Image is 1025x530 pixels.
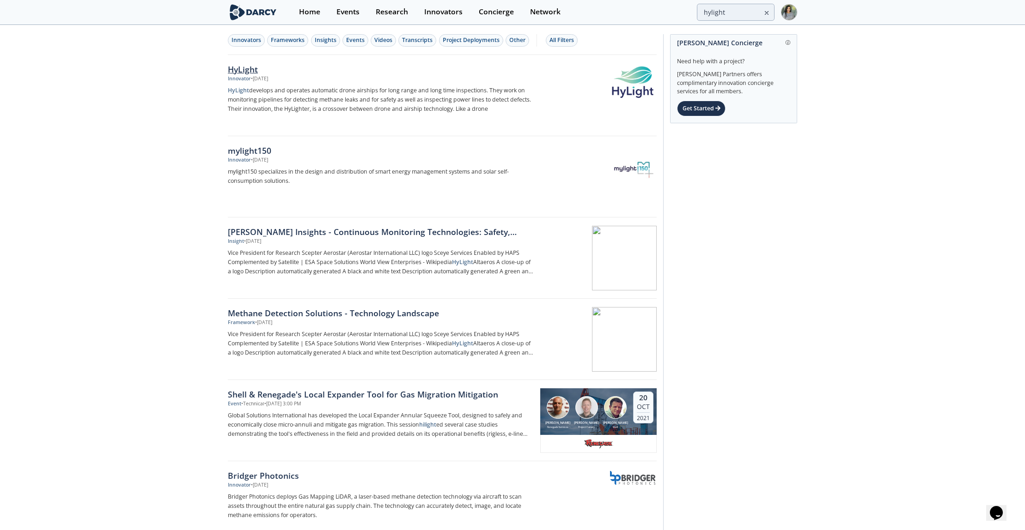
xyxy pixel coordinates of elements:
img: Randy Evans [547,396,569,419]
strong: HyLight [452,339,473,347]
div: HyLight [228,63,534,75]
a: mylight150 Innovator •[DATE] mylight150 specializes in the design and distribution of smart energ... [228,136,657,217]
div: Home [299,8,320,16]
div: Network [530,8,561,16]
div: Innovator [228,482,251,489]
img: Profile [781,4,797,20]
div: Get Started [677,101,726,116]
a: Shell & Renegade's Local Expander Tool for Gas Migration Mitigation Event •Technical•[DATE] 3:00 ... [228,380,657,461]
div: Concierge [479,8,514,16]
div: [PERSON_NAME] [572,421,601,426]
img: mylight150 [610,146,655,191]
strong: HyLight [452,258,473,266]
div: • [DATE] [255,319,272,326]
div: All Filters [549,36,574,44]
button: Frameworks [267,34,308,47]
div: [PERSON_NAME] [543,421,572,426]
div: Frameworks [271,36,305,44]
div: Videos [374,36,392,44]
a: Methane Detection Solutions - Technology Landscape Framework •[DATE] Vice President for Research ... [228,299,657,380]
div: mylight150 [228,145,534,157]
button: Videos [371,34,396,47]
div: • [DATE] [244,238,261,245]
div: 20 [637,393,650,403]
iframe: chat widget [986,493,1016,521]
div: Other [509,36,525,44]
p: Vice President for Research Scepter Aerostar (Aerostar International LLC) logo Sceye Services Ena... [228,248,534,276]
div: • [DATE] [251,157,268,164]
p: mylight150 specializes in the design and distribution of smart energy management systems and sola... [228,167,534,186]
div: Innovator [228,157,251,164]
button: Other [506,34,529,47]
div: Methane Detection Solutions - Technology Landscape [228,307,534,319]
p: Vice President for Research Scepter Aerostar (Aerostar International LLC) logo Sceye Services Ena... [228,330,534,357]
img: Bridger Photonics [610,471,655,484]
div: Innovators [424,8,463,16]
div: Shell & Renegade's Local Expander Tool for Gas Migration Mitigation [228,388,534,400]
div: Insights [315,36,336,44]
strong: hilight [419,421,436,428]
div: Research [376,8,408,16]
strong: HyLight [228,86,249,94]
img: logo-wide.svg [228,4,278,20]
div: Oct [637,403,650,411]
div: Innovator [228,75,251,83]
div: • [DATE] [251,482,268,489]
input: Advanced Search [697,4,775,21]
button: Innovators [228,34,265,47]
div: [PERSON_NAME] Concierge [677,35,790,51]
img: 1631822184403-renegade%20logo%20new.png [583,438,614,449]
img: HyLight [610,65,655,99]
button: Insights [311,34,340,47]
div: Project Deployments [443,36,500,44]
div: Events [346,36,365,44]
img: information.svg [786,40,791,45]
div: Event [228,400,241,408]
div: [PERSON_NAME] Insights - Continuous Monitoring Technologies: Safety, Accuracy, and Reliability [228,226,534,238]
div: Shell [601,425,630,429]
div: Renegade Services [543,425,572,429]
button: Events [342,34,368,47]
div: Framework [228,319,255,326]
div: Insight [228,238,244,245]
a: HyLight Innovator •[DATE] HyLightdevelops and operates automatic drone airships for long range an... [228,55,657,136]
p: Bridger Photonics deploys Gas Mapping LiDAR, a laser-based methane detection technology via aircr... [228,492,534,520]
p: develops and operates automatic drone airships for long range and long time inspections. They wor... [228,86,534,114]
div: Need help with a project? [677,51,790,66]
button: Transcripts [398,34,436,47]
div: Bridger Photonics [228,470,534,482]
div: [PERSON_NAME] [601,421,630,426]
div: [PERSON_NAME] Partners offers complimentary innovation concierge services for all members. [677,66,790,96]
div: Events [336,8,360,16]
button: Project Deployments [439,34,503,47]
div: Project Canary [572,425,601,429]
div: Innovators [232,36,261,44]
div: 2021 [637,412,650,422]
img: Lars Dam [604,396,627,419]
p: Global Solutions International has developed the Local Expander Annular Squeeze Tool, designed to... [228,411,534,439]
div: • Technical • [DATE] 3:00 PM [241,400,301,408]
img: Max Goff [575,396,598,419]
div: • [DATE] [251,75,268,83]
a: [PERSON_NAME] Insights - Continuous Monitoring Technologies: Safety, Accuracy, and Reliability In... [228,217,657,299]
div: Transcripts [402,36,433,44]
button: All Filters [546,34,578,47]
